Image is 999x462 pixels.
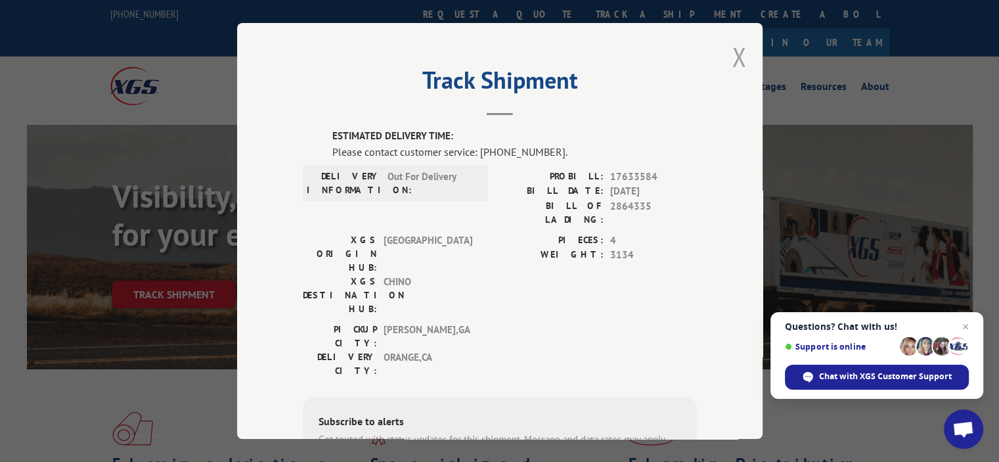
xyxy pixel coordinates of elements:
[303,350,377,378] label: DELIVERY CITY:
[332,144,697,160] div: Please contact customer service: [PHONE_NUMBER].
[500,233,604,248] label: PIECES:
[944,409,983,449] div: Open chat
[319,432,681,462] div: Get texted with status updates for this shipment. Message and data rates may apply. Message frequ...
[732,39,746,74] button: Close modal
[785,365,969,390] div: Chat with XGS Customer Support
[610,199,697,227] span: 2864335
[785,321,969,332] span: Questions? Chat with us!
[819,371,952,382] span: Chat with XGS Customer Support
[303,323,377,350] label: PICKUP CITY:
[500,248,604,263] label: WEIGHT:
[500,199,604,227] label: BILL OF LADING:
[610,170,697,185] span: 17633584
[319,413,681,432] div: Subscribe to alerts
[500,170,604,185] label: PROBILL:
[958,319,973,335] span: Close chat
[384,350,472,378] span: ORANGE , CA
[384,275,472,316] span: CHINO
[610,184,697,199] span: [DATE]
[303,71,697,96] h2: Track Shipment
[303,233,377,275] label: XGS ORIGIN HUB:
[384,233,472,275] span: [GEOGRAPHIC_DATA]
[332,129,697,144] label: ESTIMATED DELIVERY TIME:
[388,170,476,197] span: Out For Delivery
[610,233,697,248] span: 4
[307,170,381,197] label: DELIVERY INFORMATION:
[384,323,472,350] span: [PERSON_NAME] , GA
[610,248,697,263] span: 3134
[500,184,604,199] label: BILL DATE:
[785,342,895,352] span: Support is online
[303,275,377,316] label: XGS DESTINATION HUB:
